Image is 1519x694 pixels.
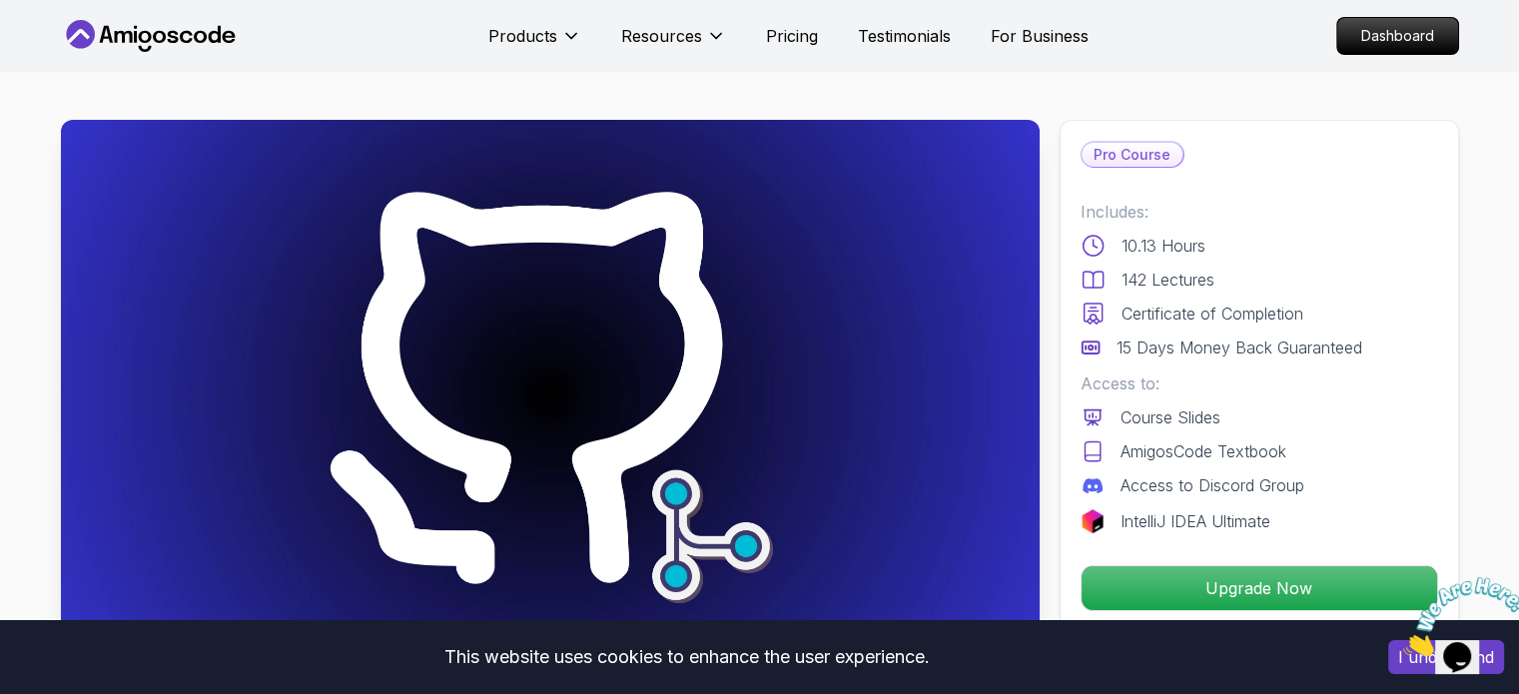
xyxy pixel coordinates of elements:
p: 10.13 Hours [1122,234,1205,258]
p: Course Slides [1121,405,1220,429]
p: Certificate of Completion [1122,302,1303,326]
p: Products [488,24,557,48]
a: Testimonials [858,24,951,48]
a: Pricing [766,24,818,48]
p: Upgrade Now [1082,566,1437,610]
button: Products [488,24,581,64]
p: 15 Days Money Back Guaranteed [1117,336,1362,359]
img: jetbrains logo [1081,509,1105,533]
p: Access to: [1081,371,1438,395]
p: Resources [621,24,702,48]
div: This website uses cookies to enhance the user experience. [15,635,1358,679]
a: Dashboard [1336,17,1459,55]
p: Access to Discord Group [1121,473,1304,497]
img: Chat attention grabber [8,8,132,87]
p: Dashboard [1337,18,1458,54]
button: Accept cookies [1388,640,1504,674]
p: IntelliJ IDEA Ultimate [1121,509,1270,533]
a: For Business [991,24,1089,48]
p: Includes: [1081,200,1438,224]
p: Pro Course [1082,143,1182,167]
p: 142 Lectures [1122,268,1214,292]
button: Upgrade Now [1081,565,1438,611]
img: git-for-professionals_thumbnail [61,120,1040,670]
button: Resources [621,24,726,64]
iframe: chat widget [1395,569,1519,664]
p: AmigosCode Textbook [1121,439,1286,463]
